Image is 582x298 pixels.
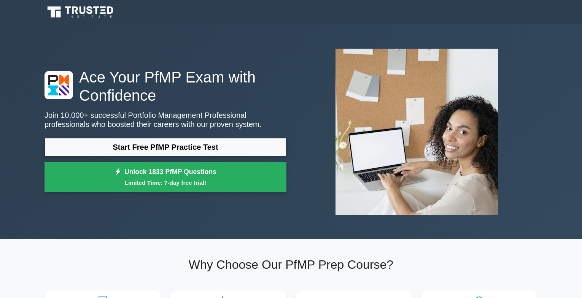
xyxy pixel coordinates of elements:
p: Join 10,000+ successful Portfolio Management Professional professionals who boosted their careers... [45,111,286,129]
a: Unlock 1833 PfMP QuestionsLimited Time: 7-day free trial! [45,162,286,192]
a: Start Free PfMP Practice Test [45,138,286,156]
small: Limited Time: 7-day free trial! [54,178,277,187]
h1: Ace Your PfMP Exam with Confidence [45,68,286,105]
h2: Why Choose Our PfMP Prep Course? [45,257,537,272]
